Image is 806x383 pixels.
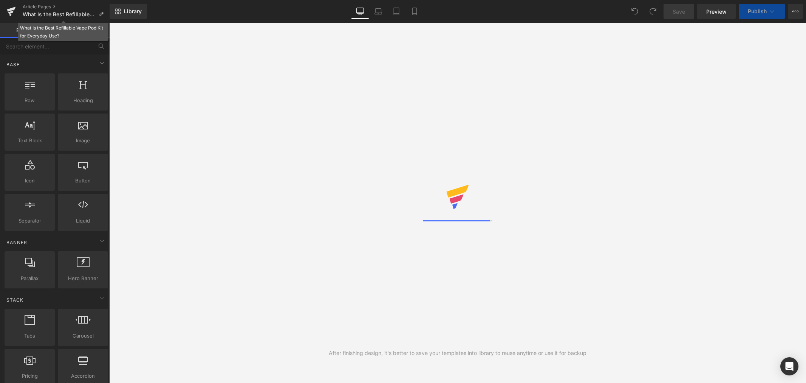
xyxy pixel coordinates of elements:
[23,11,95,17] span: What Is the Best Refillable Vape Pod Kit for Everyday Use?
[351,4,369,19] a: Desktop
[673,8,685,16] span: Save
[60,274,106,282] span: Hero Banner
[23,4,110,10] a: Article Pages
[60,217,106,225] span: Liquid
[780,357,798,375] div: Open Intercom Messenger
[7,177,53,185] span: Icon
[645,4,661,19] button: Redo
[110,4,147,19] a: New Library
[748,8,767,14] span: Publish
[627,4,642,19] button: Undo
[7,274,53,282] span: Parallax
[788,4,803,19] button: More
[60,97,106,104] span: Heading
[7,137,53,145] span: Text Block
[60,177,106,185] span: Button
[739,4,785,19] button: Publish
[6,239,28,246] span: Banner
[387,4,405,19] a: Tablet
[124,8,142,15] span: Library
[7,217,53,225] span: Separator
[706,8,727,16] span: Preview
[20,24,106,40] div: What Is the Best Refillable Vape Pod Kit for Everyday Use?
[6,61,20,68] span: Base
[7,372,53,380] span: Pricing
[60,332,106,340] span: Carousel
[60,137,106,145] span: Image
[60,372,106,380] span: Accordion
[6,296,24,304] span: Stack
[405,4,424,19] a: Mobile
[697,4,736,19] a: Preview
[329,349,586,357] div: After finishing design, it's better to save your templates into library to reuse anytime or use i...
[7,332,53,340] span: Tabs
[7,97,53,104] span: Row
[369,4,387,19] a: Laptop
